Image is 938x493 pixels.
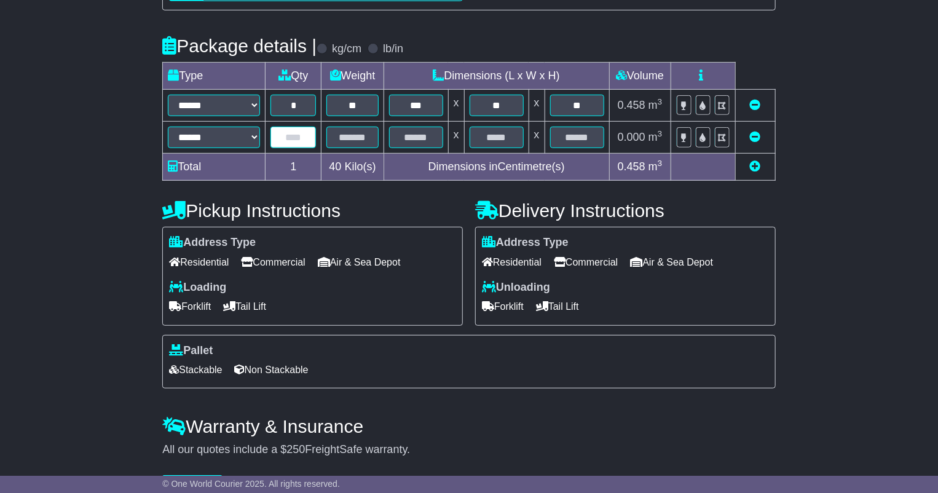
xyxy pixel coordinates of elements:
[482,297,524,316] span: Forklift
[266,154,321,181] td: 1
[618,131,645,143] span: 0.000
[162,479,340,489] span: © One World Courier 2025. All rights reserved.
[321,154,384,181] td: Kilo(s)
[648,160,663,173] span: m
[529,90,545,122] td: x
[482,236,569,250] label: Address Type
[162,416,775,436] h4: Warranty & Insurance
[609,63,671,90] td: Volume
[554,253,618,272] span: Commercial
[163,154,266,181] td: Total
[529,122,545,154] td: x
[169,236,256,250] label: Address Type
[618,160,645,173] span: 0.458
[169,344,213,358] label: Pallet
[384,154,609,181] td: Dimensions in Centimetre(s)
[475,200,776,221] h4: Delivery Instructions
[448,122,464,154] td: x
[241,253,305,272] span: Commercial
[169,253,229,272] span: Residential
[536,297,579,316] span: Tail Lift
[658,159,663,168] sup: 3
[169,360,222,379] span: Stackable
[750,99,761,111] a: Remove this item
[482,281,550,294] label: Unloading
[448,90,464,122] td: x
[235,360,309,379] span: Non Stackable
[169,297,211,316] span: Forklift
[318,253,401,272] span: Air & Sea Depot
[169,281,226,294] label: Loading
[162,36,317,56] h4: Package details |
[618,99,645,111] span: 0.458
[658,97,663,106] sup: 3
[482,253,542,272] span: Residential
[329,160,342,173] span: 40
[383,42,403,56] label: lb/in
[630,253,713,272] span: Air & Sea Depot
[162,200,463,221] h4: Pickup Instructions
[750,131,761,143] a: Remove this item
[162,443,775,457] div: All our quotes include a $ FreightSafe warranty.
[223,297,266,316] span: Tail Lift
[648,131,663,143] span: m
[658,129,663,138] sup: 3
[163,63,266,90] td: Type
[286,443,305,456] span: 250
[384,63,609,90] td: Dimensions (L x W x H)
[750,160,761,173] a: Add new item
[648,99,663,111] span: m
[266,63,321,90] td: Qty
[321,63,384,90] td: Weight
[332,42,361,56] label: kg/cm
